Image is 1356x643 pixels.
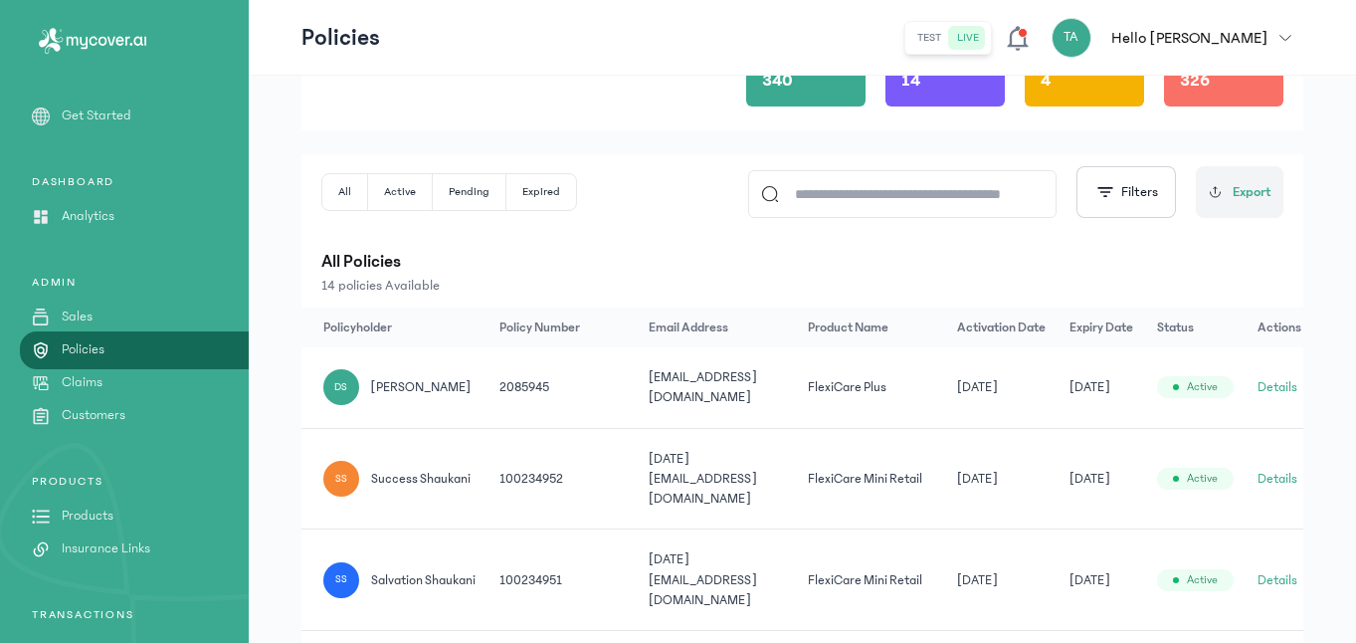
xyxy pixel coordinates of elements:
[957,377,998,397] span: [DATE]
[62,405,125,426] p: Customers
[62,339,104,360] p: Policies
[62,106,131,126] p: Get Started
[957,570,998,590] span: [DATE]
[371,469,471,489] span: success shaukani
[62,372,102,393] p: Claims
[487,530,637,631] td: 100234951
[1041,67,1051,95] p: 4
[1258,469,1297,489] button: Details
[909,26,949,50] button: test
[487,428,637,530] td: 100234952
[796,530,945,631] td: FlexiCare Mini Retail
[1052,18,1091,58] div: TA
[311,308,488,347] th: Policyholder
[649,552,757,607] span: [DATE][EMAIL_ADDRESS][DOMAIN_NAME]
[1258,377,1297,397] button: Details
[323,562,359,598] div: SS
[1069,469,1110,489] span: [DATE]
[1233,182,1271,203] span: Export
[1187,379,1218,395] span: Active
[321,276,1283,296] p: 14 policies Available
[487,308,637,347] th: Policy Number
[1069,570,1110,590] span: [DATE]
[1076,166,1176,218] button: Filters
[649,452,757,507] span: [DATE][EMAIL_ADDRESS][DOMAIN_NAME]
[62,307,93,327] p: Sales
[901,67,920,95] p: 14
[1052,18,1303,58] button: TAHello [PERSON_NAME]
[1246,308,1313,347] th: Actions
[323,369,359,405] div: DS
[1180,67,1210,95] p: 326
[949,26,987,50] button: live
[1196,166,1283,218] button: Export
[1058,308,1145,347] th: Expiry Date
[301,22,380,54] p: Policies
[368,174,433,210] button: Active
[1187,572,1218,588] span: Active
[1069,377,1110,397] span: [DATE]
[1145,308,1246,347] th: Status
[1258,570,1297,590] button: Details
[62,538,150,559] p: Insurance Links
[649,370,757,404] span: [EMAIL_ADDRESS][DOMAIN_NAME]
[321,248,1283,276] p: All Policies
[323,461,359,497] div: SS
[1187,471,1218,487] span: Active
[796,428,945,530] td: FlexiCare Mini Retail
[796,308,945,347] th: Product Name
[371,570,476,590] span: salvation shaukani
[796,347,945,428] td: FlexiCare Plus
[957,469,998,489] span: [DATE]
[322,174,368,210] button: All
[62,206,114,227] p: Analytics
[433,174,506,210] button: Pending
[637,308,796,347] th: Email Address
[762,67,793,95] p: 340
[62,506,113,527] p: Products
[506,174,576,210] button: Expired
[945,308,1058,347] th: Activation Date
[487,347,637,428] td: 2085945
[1111,26,1267,50] p: Hello [PERSON_NAME]
[371,377,472,397] span: [PERSON_NAME]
